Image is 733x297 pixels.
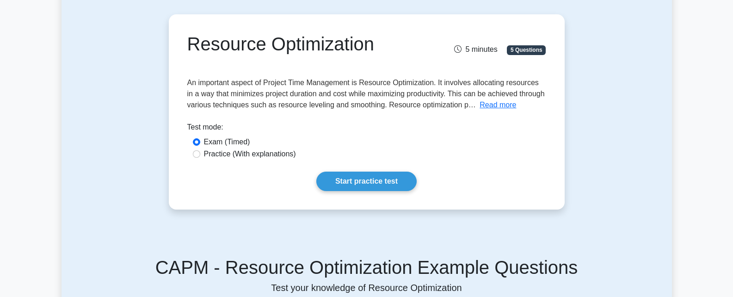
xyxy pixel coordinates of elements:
button: Read more [480,99,516,111]
div: Test mode: [187,122,546,136]
p: Test your knowledge of Resource Optimization [73,282,661,293]
label: Exam (Timed) [204,136,250,148]
span: An important aspect of Project Time Management is Resource Optimization. It involves allocating r... [187,79,545,109]
label: Practice (With explanations) [204,148,296,160]
span: 5 minutes [454,45,497,53]
h5: CAPM - Resource Optimization Example Questions [73,256,661,278]
span: 5 Questions [507,45,546,55]
h1: Resource Optimization [187,33,423,55]
a: Start practice test [316,172,417,191]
